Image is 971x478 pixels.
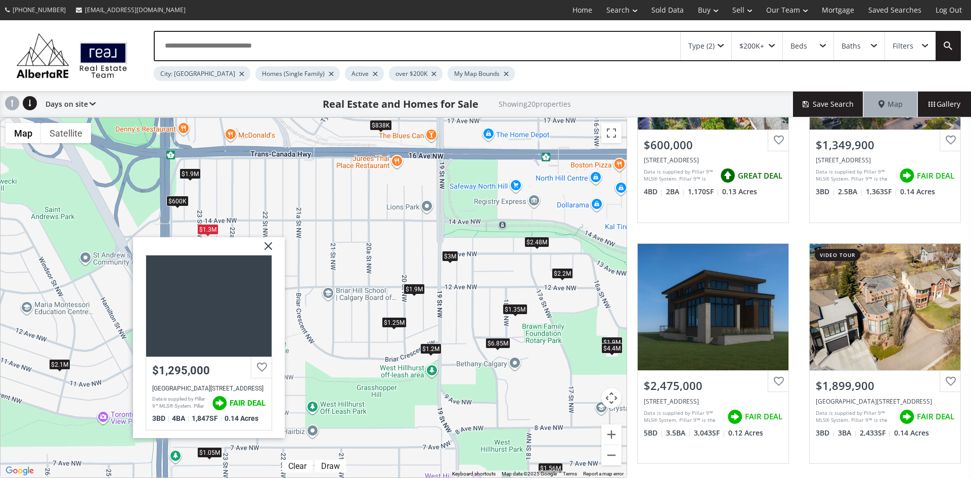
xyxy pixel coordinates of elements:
[897,165,917,186] img: rating icon
[442,250,458,261] div: $3M
[893,42,913,50] div: Filters
[864,92,917,117] div: Map
[816,168,894,183] div: Data is supplied by Pillar 9™ MLS® System. Pillar 9™ is the owner of the copyright in its MLS® Sy...
[894,428,929,438] span: 0.14 Acres
[452,470,496,477] button: Keyboard shortcuts
[282,461,313,471] div: Click to clear.
[6,123,41,143] button: Show street map
[644,156,782,164] div: 1516 24 Street NW, Calgary, AB T2N 2P9
[166,196,189,206] div: $600K
[323,97,478,111] h1: Real Estate and Homes for Sale
[897,407,917,427] img: rating icon
[230,398,266,407] span: FAIR DEAL
[370,119,392,130] div: $838K
[315,461,346,471] div: Click to draw.
[816,409,894,424] div: Data is supplied by Pillar 9™ MLS® System. Pillar 9™ is the owner of the copyright in its MLS® Sy...
[816,397,954,406] div: 1115 16A Street NW, Calgary, AB T2N 2C9
[644,409,722,424] div: Data is supplied by Pillar 9™ MLS® System. Pillar 9™ is the owner of the copyright in its MLS® Sy...
[900,187,935,197] span: 0.14 Acres
[503,304,527,315] div: $1.35M
[209,393,230,413] img: rating icon
[790,42,807,50] div: Beds
[718,165,738,186] img: rating icon
[688,187,720,197] span: 1,170 SF
[929,99,960,109] span: Gallery
[152,414,169,422] span: 3 BD
[666,428,691,438] span: 3.5 BA
[838,428,857,438] span: 3 BA
[816,137,954,153] div: $1,349,900
[688,42,715,50] div: Type (2)
[524,236,549,247] div: $2.48M
[644,168,715,183] div: Data is supplied by Pillar 9™ MLS® System. Pillar 9™ is the owner of the copyright in its MLS® Sy...
[866,187,898,197] span: 1,363 SF
[583,471,624,476] a: Report a map error
[728,428,763,438] span: 0.12 Acres
[739,42,764,50] div: $200K+
[666,187,685,197] span: 2 BA
[404,284,425,294] div: $1.9M
[552,268,573,278] div: $2.2M
[601,445,622,465] button: Zoom out
[694,428,726,438] span: 3,043 SF
[722,187,757,197] span: 0.13 Acres
[601,388,622,408] button: Map camera controls
[225,414,258,422] span: 0.14 Acres
[197,447,222,458] div: $1.05M
[644,378,782,394] div: $2,475,000
[917,170,954,181] span: FAIR DEAL
[485,338,510,349] div: $6.85M
[644,137,782,153] div: $600,000
[644,428,664,438] span: 5 BD
[601,424,622,445] button: Zoom in
[816,378,954,394] div: $1,899,900
[499,100,571,108] h2: Showing 20 properties
[563,471,577,476] a: Terms
[816,428,835,438] span: 3 BD
[319,461,342,471] div: Draw
[793,92,864,117] button: Save Search
[799,233,971,474] a: video tour$1,899,900[GEOGRAPHIC_DATA][STREET_ADDRESS]Data is supplied by Pillar 9™ MLS® System. P...
[538,462,563,473] div: $1.56M
[860,428,892,438] span: 2,433 SF
[180,168,201,179] div: $1.9M
[644,397,782,406] div: 1736 13 Avenue NW, Calgary, AB T2N1L1
[345,66,384,81] div: Active
[601,342,623,353] div: $4.4M
[420,343,442,354] div: $1.2M
[286,461,309,471] div: Clear
[146,255,272,356] div: 1424 23 Street NW, Calgary, AB T2N 2P3
[192,414,222,422] span: 1,847 SF
[627,233,799,474] a: $2,475,000[STREET_ADDRESS]Data is supplied by Pillar 9™ MLS® System. Pillar 9™ is the owner of th...
[917,411,954,422] span: FAIR DEAL
[3,464,36,477] img: Google
[382,317,407,328] div: $1.25M
[725,407,745,427] img: rating icon
[49,359,70,369] div: $2.1M
[85,6,186,14] span: [EMAIL_ADDRESS][DOMAIN_NAME]
[878,99,903,109] span: Map
[13,6,66,14] span: [PHONE_NUMBER]
[11,30,133,81] img: Logo
[601,123,622,143] button: Toggle fullscreen view
[172,414,189,422] span: 4 BA
[152,395,207,410] div: Data is supplied by Pillar 9™ MLS® System. Pillar 9™ is the owner of the copyright in its MLS® Sy...
[152,364,266,376] div: $1,295,000
[41,123,91,143] button: Show satellite imagery
[255,66,340,81] div: Homes (Single Family)
[71,1,191,19] a: [EMAIL_ADDRESS][DOMAIN_NAME]
[252,237,277,262] img: x.svg
[738,170,782,181] span: GREAT DEAL
[40,92,96,117] div: Days on site
[601,337,623,347] div: $1.9M
[448,66,515,81] div: My Map Bounds
[917,92,971,117] div: Gallery
[745,411,782,422] span: FAIR DEAL
[842,42,861,50] div: Baths
[197,224,218,234] div: $1.3M
[389,66,443,81] div: over $200K
[838,187,863,197] span: 2.5 BA
[152,384,266,392] div: 1424 23 Street NW, Calgary, AB T2N 2P3
[3,464,36,477] a: Open this area in Google Maps (opens a new window)
[146,254,272,430] a: $1,295,000[GEOGRAPHIC_DATA][STREET_ADDRESS]Data is supplied by Pillar 9™ MLS® System. Pillar 9™ i...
